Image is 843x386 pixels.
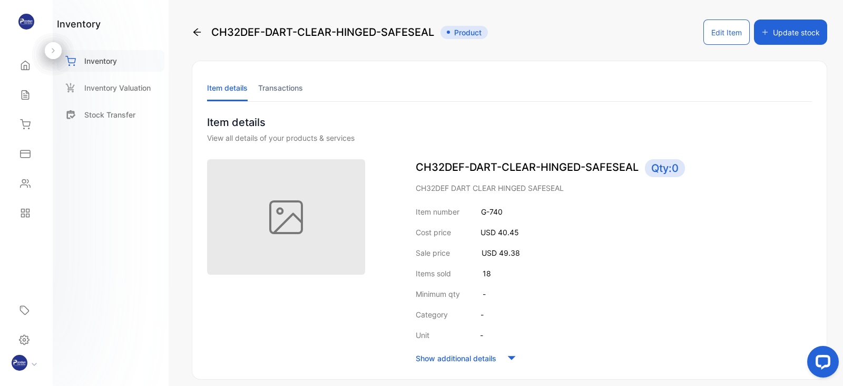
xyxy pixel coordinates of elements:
[84,82,151,93] p: Inventory Valuation
[482,248,520,257] span: USD 49.38
[416,353,496,364] p: Show additional details
[416,206,459,217] p: Item number
[416,182,812,194] p: CH32DEF DART CLEAR HINGED SAFESEAL
[84,109,135,120] p: Stock Transfer
[207,114,812,130] p: Item details
[207,74,248,101] li: Item details
[416,288,460,300] p: Minimum qty
[18,14,34,30] img: logo
[258,74,303,101] li: Transactions
[57,50,164,72] a: Inventory
[440,26,488,39] span: Product
[12,355,27,371] img: profile
[84,55,117,66] p: Inventory
[207,159,365,275] img: item
[799,342,843,386] iframe: LiveChat chat widget
[57,17,101,31] h1: inventory
[207,132,812,143] div: View all details of your products & services
[481,228,519,237] span: USD 40.45
[703,20,750,45] button: Edit Item
[192,20,488,45] div: CH32DEF-DART-CLEAR-HINGED-SAFESEAL
[480,330,483,341] p: -
[416,268,451,279] p: Items sold
[57,104,164,126] a: Stock Transfer
[645,159,685,177] span: Qty: 0
[483,288,486,300] p: -
[416,159,812,177] p: CH32DEF-DART-CLEAR-HINGED-SAFESEAL
[416,309,448,320] p: Category
[754,20,827,45] button: Update stock
[483,268,491,279] p: 18
[416,330,429,341] p: Unit
[481,309,484,320] p: -
[481,206,503,217] p: G-740
[416,247,450,258] p: Sale price
[416,227,451,238] p: Cost price
[57,77,164,99] a: Inventory Valuation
